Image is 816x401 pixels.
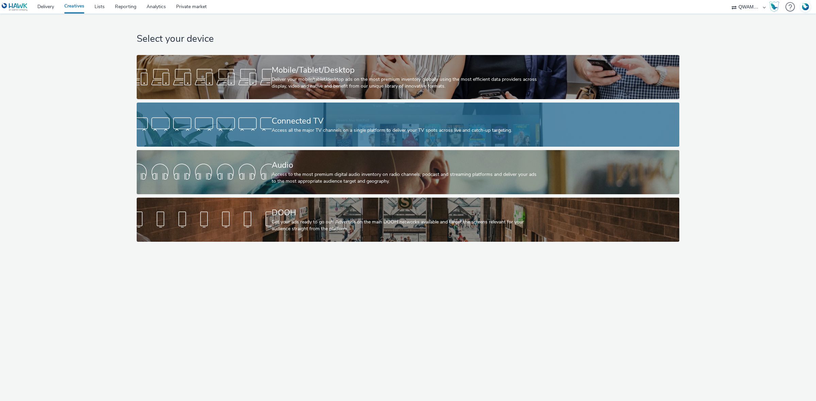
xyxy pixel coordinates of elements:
div: DOOH [272,207,542,219]
div: Access to the most premium digital audio inventory on radio channels, podcast and streaming platf... [272,171,542,185]
img: Account FR [800,2,811,12]
div: Get your ads ready to go out! Advertise on the main DOOH networks available and target the screen... [272,219,542,233]
div: Connected TV [272,115,542,127]
div: Mobile/Tablet/Desktop [272,64,542,76]
img: Hawk Academy [769,1,779,12]
a: Mobile/Tablet/DesktopDeliver your mobile/tablet/desktop ads on the most premium inventory globall... [137,55,679,99]
a: Hawk Academy [769,1,782,12]
a: DOOHGet your ads ready to go out! Advertise on the main DOOH networks available and target the sc... [137,198,679,242]
img: undefined Logo [2,3,28,11]
h1: Select your device [137,33,679,45]
a: AudioAccess to the most premium digital audio inventory on radio channels, podcast and streaming ... [137,150,679,194]
a: Connected TVAccess all the major TV channels on a single platform to deliver your TV spots across... [137,103,679,147]
div: Audio [272,159,542,171]
div: Access all the major TV channels on a single platform to deliver your TV spots across live and ca... [272,127,542,134]
div: Deliver your mobile/tablet/desktop ads on the most premium inventory globally using the most effi... [272,76,542,90]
